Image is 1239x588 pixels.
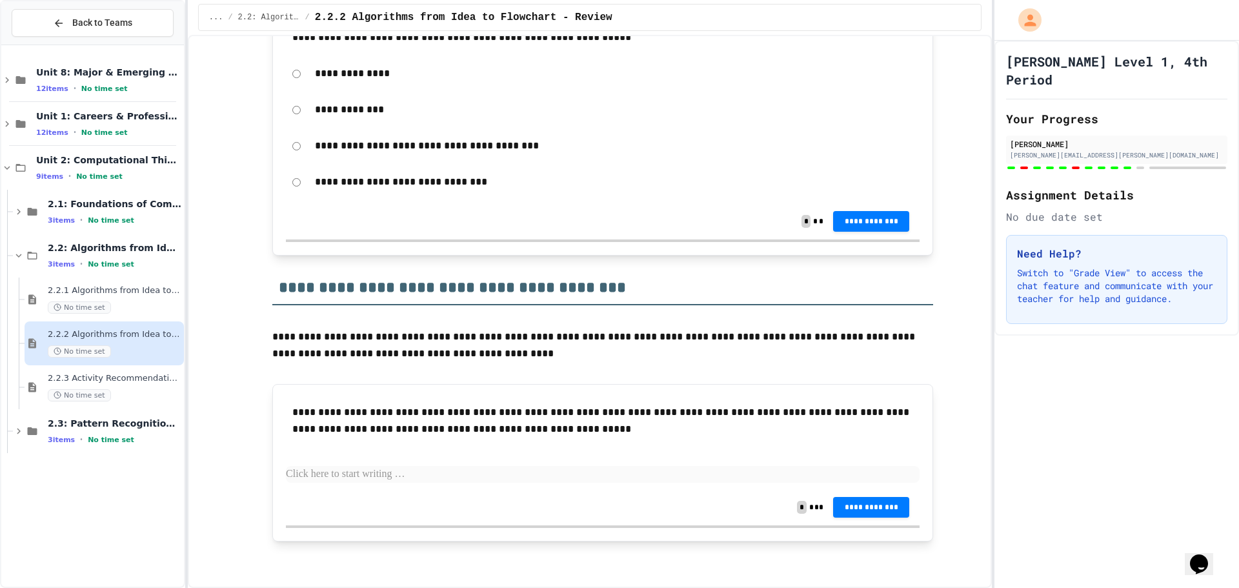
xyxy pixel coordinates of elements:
span: Unit 2: Computational Thinking & Problem-Solving [36,154,181,166]
span: 12 items [36,85,68,93]
span: No time set [88,436,134,444]
span: / [305,12,310,23]
span: • [68,171,71,181]
span: Unit 8: Major & Emerging Technologies [36,66,181,78]
span: No time set [88,260,134,269]
span: No time set [81,85,128,93]
span: 3 items [48,216,75,225]
p: Switch to "Grade View" to access the chat feature and communicate with your teacher for help and ... [1017,267,1216,305]
iframe: chat widget [1185,536,1226,575]
span: • [74,127,76,137]
span: 2.2.2 Algorithms from Idea to Flowchart - Review [48,329,181,340]
span: 3 items [48,436,75,444]
span: 2.2.3 Activity Recommendation Algorithm [48,373,181,384]
span: 3 items [48,260,75,269]
span: 12 items [36,128,68,137]
span: • [80,259,83,269]
div: [PERSON_NAME] [1010,138,1224,150]
span: • [80,434,83,445]
span: / [228,12,232,23]
h3: Need Help? [1017,246,1216,261]
span: No time set [48,345,111,358]
span: 2.3: Pattern Recognition & Decomposition [48,418,181,429]
span: 2.1: Foundations of Computational Thinking [48,198,181,210]
span: 2.2.2 Algorithms from Idea to Flowchart - Review [315,10,612,25]
span: • [74,83,76,94]
h2: Your Progress [1006,110,1227,128]
span: ... [209,12,223,23]
div: No due date set [1006,209,1227,225]
span: 2.2: Algorithms from Idea to Flowchart [48,242,181,254]
span: No time set [88,216,134,225]
span: No time set [76,172,123,181]
h1: [PERSON_NAME] Level 1, 4th Period [1006,52,1227,88]
span: No time set [81,128,128,137]
span: 2.2: Algorithms from Idea to Flowchart [238,12,300,23]
span: 2.2.1 Algorithms from Idea to Flowchart [48,285,181,296]
button: Back to Teams [12,9,174,37]
div: [PERSON_NAME][EMAIL_ADDRESS][PERSON_NAME][DOMAIN_NAME] [1010,150,1224,160]
span: • [80,215,83,225]
span: No time set [48,389,111,401]
span: No time set [48,301,111,314]
h2: Assignment Details [1006,186,1227,204]
span: Unit 1: Careers & Professionalism [36,110,181,122]
span: 9 items [36,172,63,181]
div: My Account [1005,5,1045,35]
span: Back to Teams [72,16,132,30]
